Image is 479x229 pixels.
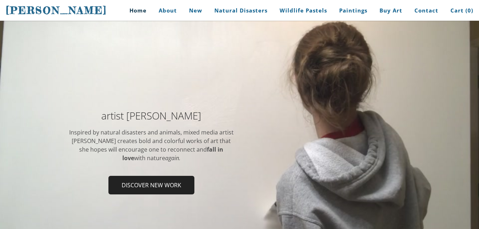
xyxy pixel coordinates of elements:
[119,2,152,19] a: Home
[68,111,234,121] h2: artist [PERSON_NAME]
[6,4,107,16] span: [PERSON_NAME]
[374,2,408,19] a: Buy Art
[184,2,208,19] a: New
[6,4,107,17] a: [PERSON_NAME]
[153,2,182,19] a: About
[165,154,180,162] em: again.
[209,2,273,19] a: Natural Disasters
[274,2,332,19] a: Wildlife Pastels
[409,2,444,19] a: Contact
[68,128,234,162] div: Inspired by natural disasters and animals, mixed media artist [PERSON_NAME] ​creates bold and col...
[445,2,473,19] a: Cart (0)
[108,176,194,194] a: Discover new work
[109,177,194,194] span: Discover new work
[334,2,373,19] a: Paintings
[468,7,471,14] span: 0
